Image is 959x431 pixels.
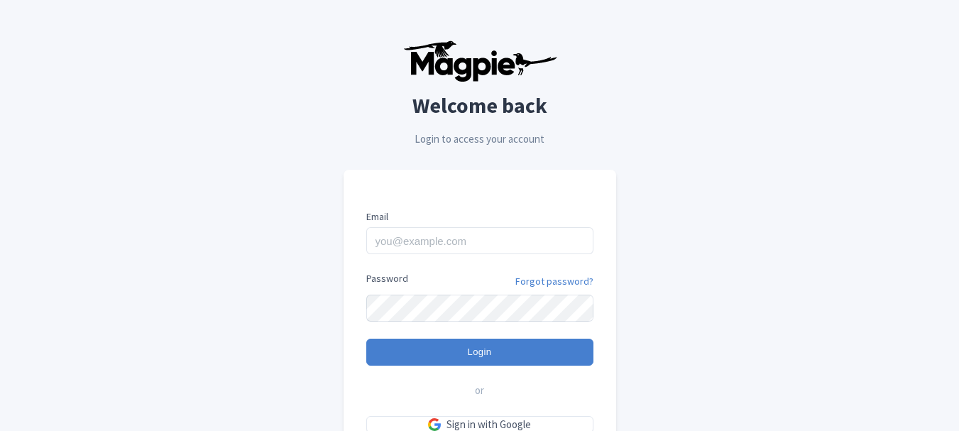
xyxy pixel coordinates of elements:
label: Email [366,209,593,224]
p: Login to access your account [344,131,616,148]
a: Forgot password? [515,274,593,289]
img: google.svg [428,418,441,431]
input: Login [366,339,593,366]
h2: Welcome back [344,94,616,117]
img: logo-ab69f6fb50320c5b225c76a69d11143b.png [400,40,559,82]
label: Password [366,271,408,286]
input: you@example.com [366,227,593,254]
span: or [475,383,484,399]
